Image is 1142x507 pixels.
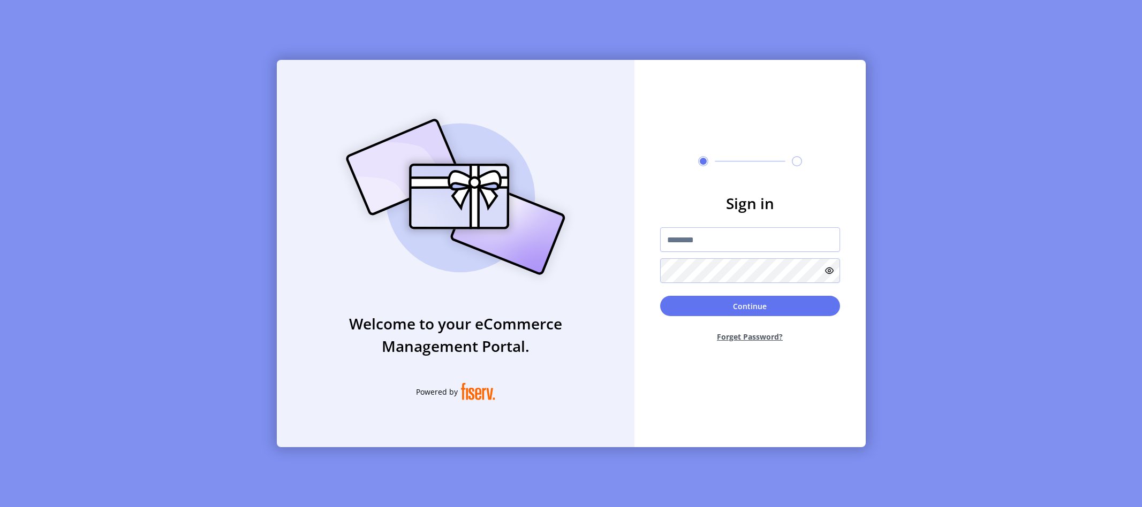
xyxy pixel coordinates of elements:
button: Continue [660,296,840,316]
h3: Sign in [660,192,840,214]
button: Forget Password? [660,322,840,351]
img: card_Illustration.svg [330,107,581,287]
span: Powered by [416,386,458,397]
h3: Welcome to your eCommerce Management Portal. [277,312,634,357]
